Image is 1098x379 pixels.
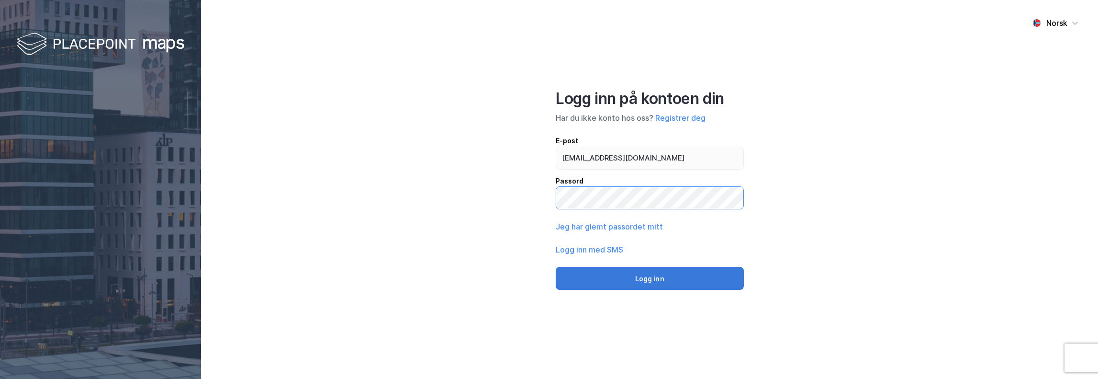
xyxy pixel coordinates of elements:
[556,221,663,232] button: Jeg har glemt passordet mitt
[556,89,744,108] div: Logg inn på kontoen din
[556,135,744,147] div: E-post
[556,175,744,187] div: Passord
[655,112,706,124] button: Registrer deg
[1050,333,1098,379] iframe: Chat Widget
[556,112,744,124] div: Har du ikke konto hos oss?
[556,267,744,290] button: Logg inn
[1046,17,1067,29] div: Norsk
[556,244,623,255] button: Logg inn med SMS
[17,31,184,59] img: logo-white.f07954bde2210d2a523dddb988cd2aa7.svg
